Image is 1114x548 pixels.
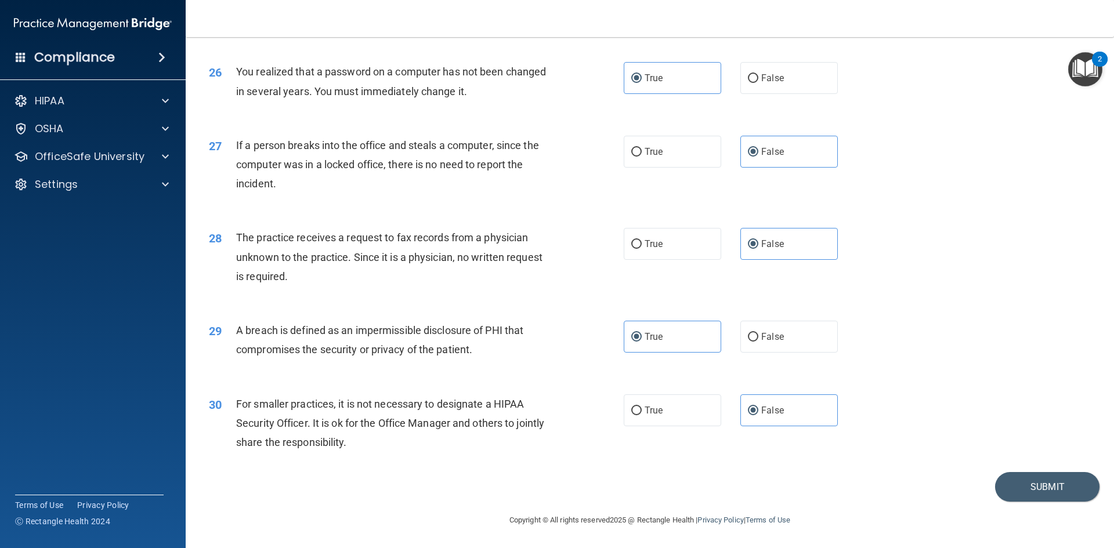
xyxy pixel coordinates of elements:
[645,146,663,157] span: True
[761,72,784,84] span: False
[995,472,1099,502] button: Submit
[35,94,64,108] p: HIPAA
[748,74,758,83] input: False
[14,94,169,108] a: HIPAA
[631,148,642,157] input: True
[15,499,63,511] a: Terms of Use
[697,516,743,524] a: Privacy Policy
[209,398,222,412] span: 30
[761,146,784,157] span: False
[761,331,784,342] span: False
[236,231,542,282] span: The practice receives a request to fax records from a physician unknown to the practice. Since it...
[748,148,758,157] input: False
[209,66,222,79] span: 26
[35,177,78,191] p: Settings
[209,324,222,338] span: 29
[645,238,663,249] span: True
[631,74,642,83] input: True
[14,177,169,191] a: Settings
[761,238,784,249] span: False
[748,240,758,249] input: False
[236,324,523,355] span: A breach is defined as an impermissible disclosure of PHI that compromises the security or privac...
[35,150,144,164] p: OfficeSafe University
[14,12,172,35] img: PMB logo
[645,405,663,416] span: True
[748,407,758,415] input: False
[1068,52,1102,86] button: Open Resource Center, 2 new notifications
[77,499,129,511] a: Privacy Policy
[631,333,642,342] input: True
[236,139,539,190] span: If a person breaks into the office and steals a computer, since the computer was in a locked offi...
[34,49,115,66] h4: Compliance
[209,139,222,153] span: 27
[35,122,64,136] p: OSHA
[438,502,862,539] div: Copyright © All rights reserved 2025 @ Rectangle Health | |
[645,331,663,342] span: True
[645,72,663,84] span: True
[14,122,169,136] a: OSHA
[14,150,169,164] a: OfficeSafe University
[236,66,546,97] span: You realized that a password on a computer has not been changed in several years. You must immedi...
[761,405,784,416] span: False
[1056,468,1100,512] iframe: Drift Widget Chat Controller
[746,516,790,524] a: Terms of Use
[631,407,642,415] input: True
[748,333,758,342] input: False
[209,231,222,245] span: 28
[236,398,544,448] span: For smaller practices, it is not necessary to designate a HIPAA Security Officer. It is ok for th...
[631,240,642,249] input: True
[15,516,110,527] span: Ⓒ Rectangle Health 2024
[1098,59,1102,74] div: 2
